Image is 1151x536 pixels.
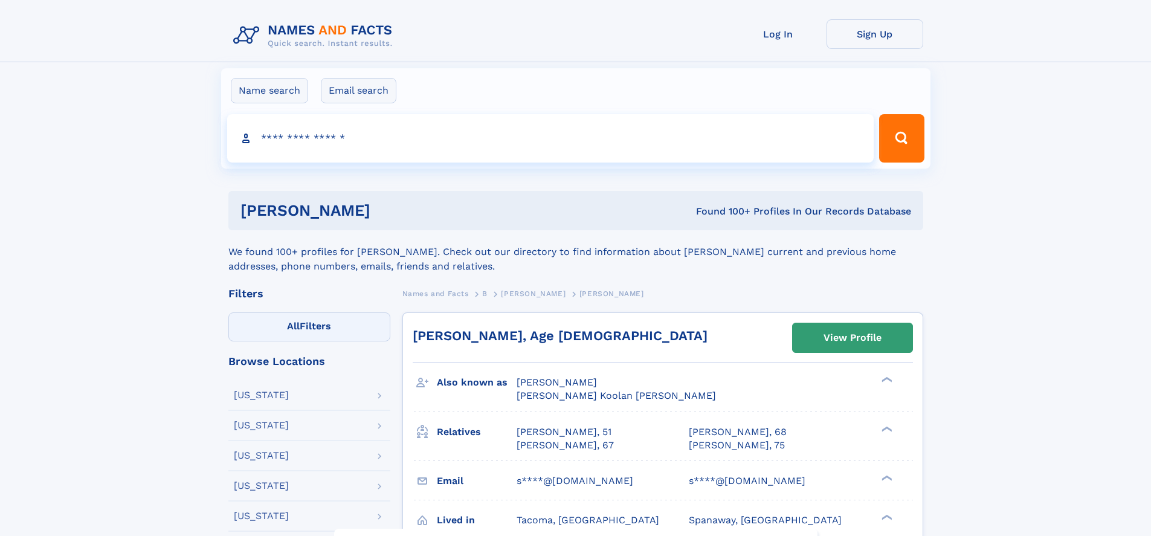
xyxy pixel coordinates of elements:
[228,230,923,274] div: We found 100+ profiles for [PERSON_NAME]. Check out our directory to find information about [PERS...
[437,471,517,491] h3: Email
[228,288,390,299] div: Filters
[517,376,597,388] span: [PERSON_NAME]
[517,425,611,439] a: [PERSON_NAME], 51
[533,205,911,218] div: Found 100+ Profiles In Our Records Database
[234,390,289,400] div: [US_STATE]
[437,422,517,442] h3: Relatives
[879,114,924,163] button: Search Button
[437,510,517,531] h3: Lived in
[517,390,716,401] span: [PERSON_NAME] Koolan [PERSON_NAME]
[287,320,300,332] span: All
[437,372,517,393] h3: Also known as
[231,78,308,103] label: Name search
[824,324,882,352] div: View Profile
[517,514,659,526] span: Tacoma, [GEOGRAPHIC_DATA]
[402,286,469,301] a: Names and Facts
[879,513,893,521] div: ❯
[689,514,842,526] span: Spanaway, [GEOGRAPHIC_DATA]
[793,323,912,352] a: View Profile
[240,203,534,218] h1: [PERSON_NAME]
[879,376,893,384] div: ❯
[234,481,289,491] div: [US_STATE]
[517,439,614,452] a: [PERSON_NAME], 67
[228,356,390,367] div: Browse Locations
[228,19,402,52] img: Logo Names and Facts
[879,425,893,433] div: ❯
[482,286,488,301] a: B
[689,439,785,452] a: [PERSON_NAME], 75
[689,425,787,439] a: [PERSON_NAME], 68
[501,286,566,301] a: [PERSON_NAME]
[413,328,708,343] a: [PERSON_NAME], Age [DEMOGRAPHIC_DATA]
[234,511,289,521] div: [US_STATE]
[879,474,893,482] div: ❯
[579,289,644,298] span: [PERSON_NAME]
[234,421,289,430] div: [US_STATE]
[227,114,874,163] input: search input
[827,19,923,49] a: Sign Up
[228,312,390,341] label: Filters
[730,19,827,49] a: Log In
[482,289,488,298] span: B
[234,451,289,460] div: [US_STATE]
[321,78,396,103] label: Email search
[501,289,566,298] span: [PERSON_NAME]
